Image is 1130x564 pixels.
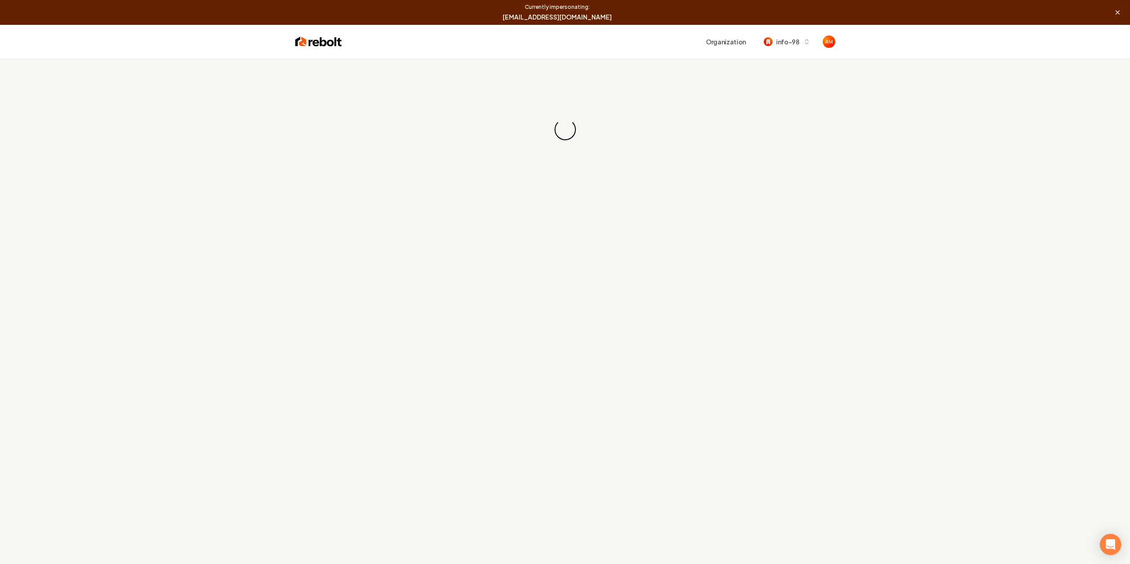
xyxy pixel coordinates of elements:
button: Stop impersonating this user [1110,8,1125,17]
img: Rebolt Logo [295,35,342,48]
div: Loading [550,114,580,144]
img: info-98 [764,37,773,46]
img: Alix Merina [823,35,835,48]
div: Open Intercom Messenger [1100,534,1121,555]
span: [EMAIL_ADDRESS][DOMAIN_NAME] [5,12,1109,21]
span: info-98 [776,37,800,47]
span: Currently impersonating: [5,4,1109,11]
button: Open user button [823,35,835,48]
button: Organization [701,34,751,50]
